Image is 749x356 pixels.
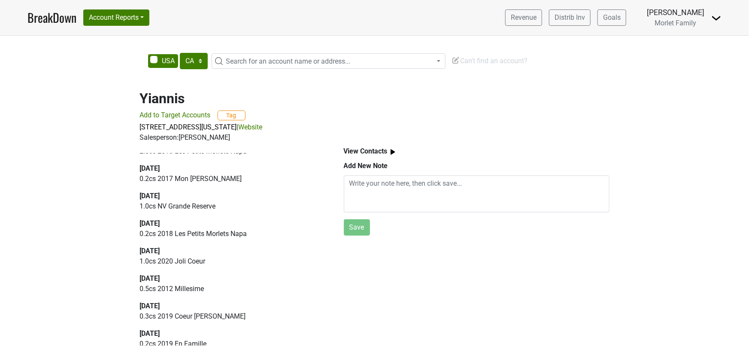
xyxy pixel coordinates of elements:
div: [DATE] [140,163,324,174]
div: [DATE] [140,301,324,311]
div: Salesperson: [PERSON_NAME] [140,132,610,143]
button: Tag [218,110,246,120]
img: Edit [452,56,460,64]
p: 0.5 cs 2012 Millesime [140,284,324,294]
h2: Yiannis [140,90,610,107]
p: 1.0 cs 2020 Joli Coeur [140,256,324,267]
a: [STREET_ADDRESS][US_STATE] [140,123,237,131]
a: Distrib Inv [549,9,591,26]
a: Goals [597,9,626,26]
img: Dropdown Menu [711,13,722,23]
div: [PERSON_NAME] [647,7,704,18]
p: 0.2 cs 2019 En Famille [140,339,324,349]
p: 0.2 cs 2018 Les Petits Morlets Napa [140,229,324,239]
div: [DATE] [140,273,324,284]
span: Search for an account name or address... [226,57,350,65]
div: [DATE] [140,191,324,201]
img: arrow_right.svg [388,147,398,157]
a: Revenue [505,9,542,26]
div: [DATE] [140,328,324,339]
button: Account Reports [83,9,149,26]
span: Morlet Family [655,19,697,27]
a: Website [239,123,263,131]
span: Add to Target Accounts [140,111,211,119]
button: Save [344,219,370,236]
p: 0.2 cs 2017 Mon [PERSON_NAME] [140,174,324,184]
p: 0.3 cs 2019 Coeur [PERSON_NAME] [140,311,324,322]
span: Can't find an account? [452,57,528,65]
div: [DATE] [140,246,324,256]
div: [DATE] [140,218,324,229]
p: | [140,122,610,132]
b: View Contacts [344,147,388,155]
a: BreakDown [27,9,76,27]
p: 1.0 cs NV Grande Reserve [140,201,324,212]
b: Add New Note [344,162,388,170]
